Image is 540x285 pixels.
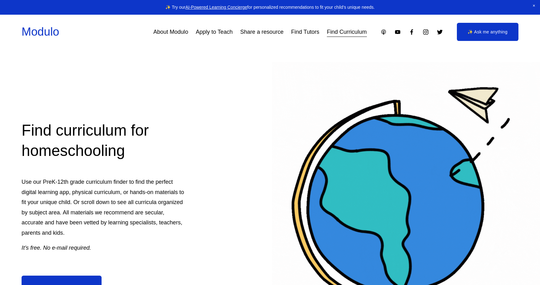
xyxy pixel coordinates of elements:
a: YouTube [394,29,401,35]
a: Twitter [437,29,443,35]
p: Use our PreK-12th grade curriculum finder to find the perfect digital learning app, physical curr... [22,177,185,238]
a: ✨ Ask me anything [457,23,518,41]
a: Find Tutors [291,26,319,37]
a: Instagram [422,29,429,35]
a: Apply to Teach [196,26,232,37]
h2: Find curriculum for homeschooling [22,120,185,161]
em: It’s free. No e-mail required. [22,245,91,251]
a: About Modulo [153,26,188,37]
a: Find Curriculum [327,26,367,37]
a: Share a resource [240,26,284,37]
a: Modulo [22,25,59,38]
a: Facebook [408,29,415,35]
a: Apple Podcasts [380,29,387,35]
a: AI-Powered Learning Concierge [185,5,247,10]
